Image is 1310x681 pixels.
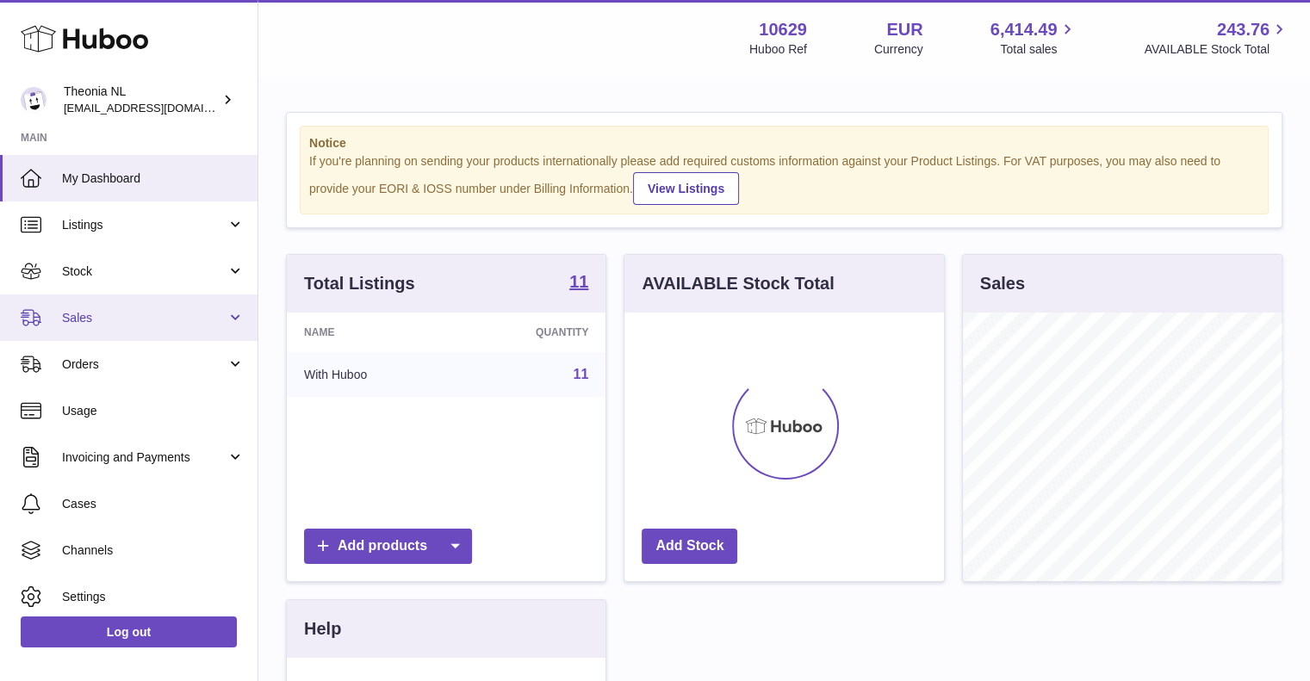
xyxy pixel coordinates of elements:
[62,403,245,419] span: Usage
[569,273,588,290] strong: 11
[62,263,227,280] span: Stock
[642,529,737,564] a: Add Stock
[642,272,834,295] h3: AVAILABLE Stock Total
[633,172,739,205] a: View Listings
[21,616,237,647] a: Log out
[1000,41,1077,58] span: Total sales
[309,153,1259,205] div: If you're planning on sending your products internationally please add required customs informati...
[304,617,341,641] h3: Help
[62,310,227,326] span: Sales
[569,273,588,294] a: 11
[287,352,455,397] td: With Huboo
[874,41,923,58] div: Currency
[1217,18,1270,41] span: 243.76
[62,496,245,512] span: Cases
[990,18,1058,41] span: 6,414.49
[980,272,1025,295] h3: Sales
[1144,18,1289,58] a: 243.76 AVAILABLE Stock Total
[749,41,807,58] div: Huboo Ref
[455,313,605,352] th: Quantity
[309,135,1259,152] strong: Notice
[21,87,47,113] img: info@wholesomegoods.eu
[304,529,472,564] a: Add products
[62,170,245,187] span: My Dashboard
[62,449,227,466] span: Invoicing and Payments
[64,101,253,115] span: [EMAIL_ADDRESS][DOMAIN_NAME]
[304,272,415,295] h3: Total Listings
[287,313,455,352] th: Name
[990,18,1077,58] a: 6,414.49 Total sales
[62,217,227,233] span: Listings
[64,84,219,116] div: Theonia NL
[62,542,245,559] span: Channels
[759,18,807,41] strong: 10629
[574,367,589,381] a: 11
[886,18,922,41] strong: EUR
[62,589,245,605] span: Settings
[1144,41,1289,58] span: AVAILABLE Stock Total
[62,356,227,373] span: Orders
